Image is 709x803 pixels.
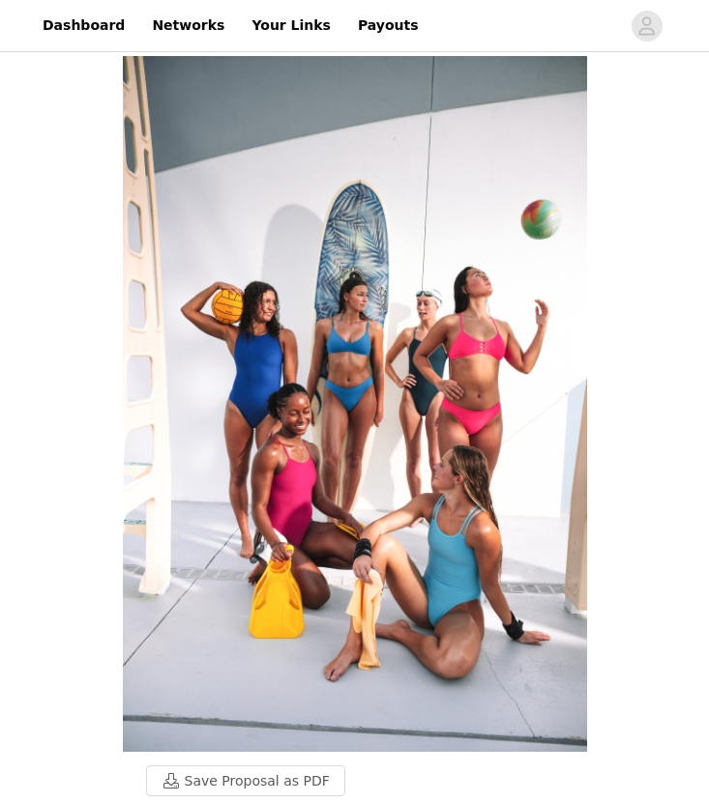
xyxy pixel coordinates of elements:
img: campaign image [123,56,587,752]
a: Dashboard [31,4,136,47]
a: Your Links [240,4,342,47]
a: Networks [140,4,236,47]
button: Save Proposal as PDF [146,765,345,796]
div: avatar [637,11,656,42]
a: Payouts [346,4,430,47]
